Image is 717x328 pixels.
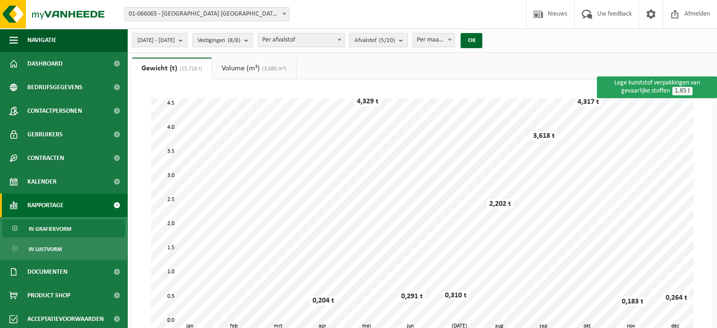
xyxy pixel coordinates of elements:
button: Afvalstof(5/20) [349,33,408,47]
div: 0,291 t [399,292,425,301]
span: Documenten [27,260,67,284]
span: [DATE] - [DATE] [137,34,175,48]
span: Rapportage [27,193,64,217]
span: Bedrijfsgegevens [27,76,82,99]
a: Volume (m³) [212,58,296,79]
span: 1,85 t [672,87,692,95]
div: 4,329 t [354,97,381,106]
span: Afvalstof [354,34,395,48]
div: 0,310 t [443,291,469,300]
span: Contracten [27,146,64,170]
a: In lijstvorm [2,240,125,258]
button: OK [461,33,482,48]
span: Per afvalstof [258,33,345,47]
span: Gebruikers [27,123,63,146]
div: Lege kunststof verpakkingen van gevaarlijke stoffen [597,76,717,98]
div: 4,317 t [575,97,602,107]
span: Kalender [27,170,57,193]
span: Product Shop [27,284,70,307]
span: (15,718 t) [177,66,202,72]
span: 01-066065 - BOMA NV - ANTWERPEN NOORDERLAAN - ANTWERPEN [125,8,289,21]
button: Vestigingen(8/8) [192,33,253,47]
span: Navigatie [27,28,57,52]
span: (3,080 m³) [260,66,287,72]
span: Vestigingen [198,34,240,48]
div: 0,264 t [663,293,690,303]
button: [DATE] - [DATE] [132,33,188,47]
span: Per afvalstof [258,34,344,47]
span: In grafiekvorm [29,220,71,238]
div: 0,204 t [310,296,337,305]
count: (8/8) [228,37,240,43]
span: Contactpersonen [27,99,82,123]
span: Per maand [413,34,455,47]
a: In grafiekvorm [2,219,125,237]
span: In lijstvorm [29,240,62,258]
span: 01-066065 - BOMA NV - ANTWERPEN NOORDERLAAN - ANTWERPEN [124,7,289,21]
div: 2,202 t [487,199,513,209]
div: 0,183 t [619,297,646,306]
a: Gewicht (t) [132,58,212,79]
span: Dashboard [27,52,63,76]
div: 3,618 t [531,131,557,141]
count: (5/20) [379,37,395,43]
